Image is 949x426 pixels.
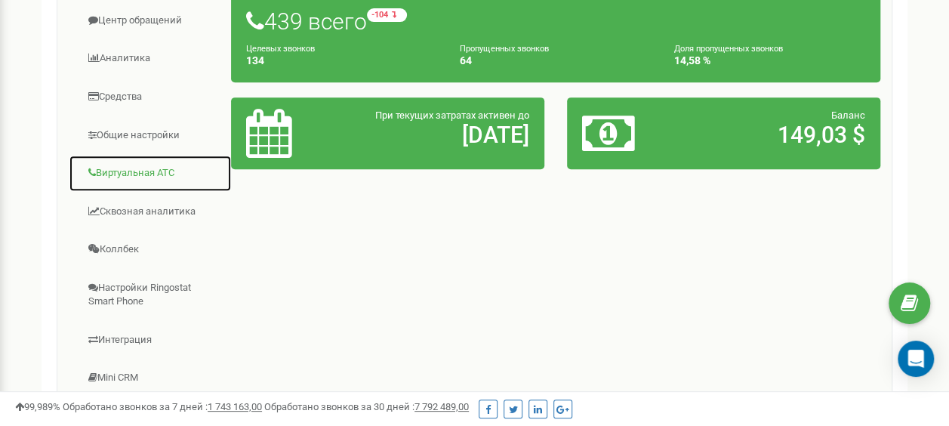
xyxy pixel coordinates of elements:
a: Коллбек [69,231,232,268]
small: -104 [367,8,407,22]
a: Аналитика [69,40,232,77]
h4: 134 [246,55,437,66]
h2: [DATE] [348,122,529,147]
a: Mini CRM [69,360,232,397]
span: 99,989% [15,401,60,412]
small: Пропущенных звонков [460,44,548,54]
h1: 439 всего [246,8,865,34]
h2: 149,03 $ [684,122,865,147]
a: Средства [69,79,232,116]
span: Баланс [831,110,865,121]
span: Обработано звонков за 7 дней : [63,401,262,412]
a: Общие настройки [69,117,232,154]
span: При текущих затратах активен до [375,110,529,121]
small: Доля пропущенных звонков [674,44,783,54]
small: Целевых звонков [246,44,315,54]
u: 1 743 163,00 [208,401,262,412]
a: Настройки Ringostat Smart Phone [69,270,232,320]
a: Интеграция [69,322,232,359]
div: Open Intercom Messenger [898,341,934,377]
a: Сквозная аналитика [69,193,232,230]
h4: 64 [460,55,651,66]
a: Центр обращений [69,2,232,39]
span: Обработано звонков за 30 дней : [264,401,469,412]
a: Виртуальная АТС [69,155,232,192]
u: 7 792 489,00 [414,401,469,412]
h4: 14,58 % [674,55,865,66]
